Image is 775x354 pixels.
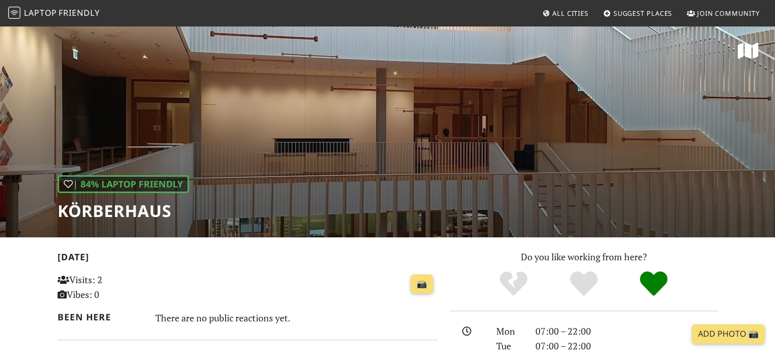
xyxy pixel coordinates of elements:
span: Suggest Places [613,9,673,18]
span: Friendly [59,7,99,18]
div: There are no public reactions yet. [155,310,438,326]
a: LaptopFriendly LaptopFriendly [8,5,100,22]
div: Mon [490,324,529,339]
h1: KörberHaus [58,201,189,221]
p: Visits: 2 Vibes: 0 [58,273,176,302]
div: | 84% Laptop Friendly [58,175,189,193]
div: Yes [549,270,619,298]
div: Tue [490,339,529,353]
a: 📸 [411,275,433,294]
a: Join Community [683,4,764,22]
img: LaptopFriendly [8,7,20,19]
div: 07:00 – 22:00 [529,324,724,339]
div: No [478,270,549,298]
h2: Been here [58,312,144,322]
a: All Cities [538,4,593,22]
a: Add Photo 📸 [692,324,765,344]
h2: [DATE] [58,252,438,266]
span: Join Community [697,9,760,18]
a: Suggest Places [599,4,677,22]
span: Laptop [24,7,57,18]
p: Do you like working from here? [450,250,718,264]
span: All Cities [552,9,589,18]
div: Definitely! [619,270,689,298]
div: 07:00 – 22:00 [529,339,724,353]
